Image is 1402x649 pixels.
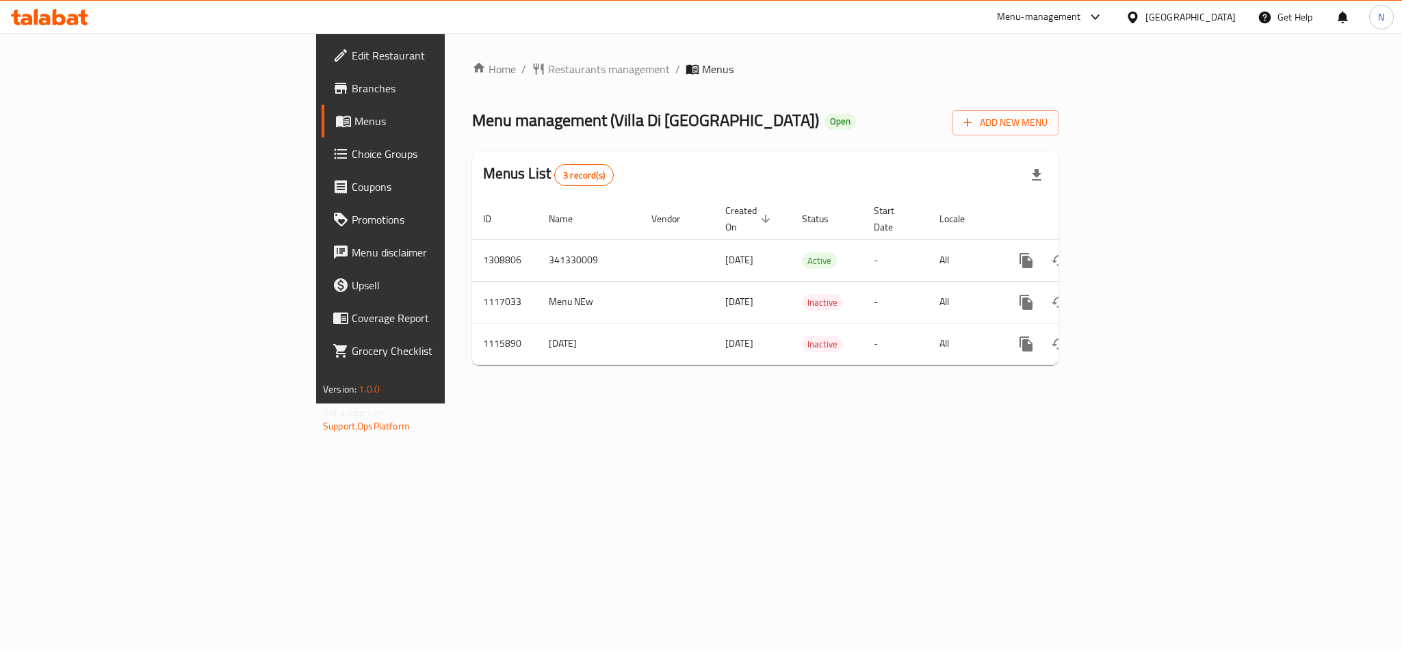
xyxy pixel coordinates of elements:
[538,323,640,365] td: [DATE]
[352,47,539,64] span: Edit Restaurant
[863,239,929,281] td: -
[322,269,550,302] a: Upsell
[322,302,550,334] a: Coverage Report
[554,164,614,186] div: Total records count
[802,252,837,269] div: Active
[1010,286,1043,319] button: more
[472,105,819,135] span: Menu management ( Villa Di [GEOGRAPHIC_DATA] )
[322,236,550,269] a: Menu disclaimer
[863,281,929,323] td: -
[322,137,550,170] a: Choice Groups
[322,334,550,367] a: Grocery Checklist
[802,294,843,310] div: Inactive
[825,116,856,127] span: Open
[929,239,999,281] td: All
[802,295,843,310] span: Inactive
[725,334,753,352] span: [DATE]
[725,202,775,235] span: Created On
[354,113,539,129] span: Menus
[532,61,670,77] a: Restaurants management
[538,239,640,281] td: 341330009
[939,211,983,227] span: Locale
[352,277,539,293] span: Upsell
[999,198,1152,240] th: Actions
[1043,244,1076,277] button: Change Status
[1020,159,1053,191] div: Export file
[702,61,734,77] span: Menus
[352,211,539,228] span: Promotions
[952,110,1059,135] button: Add New Menu
[352,80,539,96] span: Branches
[322,105,550,137] a: Menus
[322,203,550,236] a: Promotions
[802,336,843,352] span: Inactive
[929,281,999,323] td: All
[549,211,590,227] span: Name
[874,202,912,235] span: Start Date
[352,146,539,162] span: Choice Groups
[352,343,539,359] span: Grocery Checklist
[323,403,386,421] span: Get support on:
[929,323,999,365] td: All
[863,323,929,365] td: -
[359,380,380,398] span: 1.0.0
[802,253,837,269] span: Active
[802,211,846,227] span: Status
[323,417,410,435] a: Support.OpsPlatform
[1010,244,1043,277] button: more
[725,251,753,269] span: [DATE]
[323,380,356,398] span: Version:
[997,9,1081,25] div: Menu-management
[483,211,509,227] span: ID
[651,211,698,227] span: Vendor
[322,170,550,203] a: Coupons
[1010,328,1043,360] button: more
[963,114,1048,131] span: Add New Menu
[352,310,539,326] span: Coverage Report
[352,178,539,195] span: Coupons
[725,293,753,310] span: [DATE]
[322,39,550,72] a: Edit Restaurant
[825,114,856,130] div: Open
[1043,286,1076,319] button: Change Status
[555,169,613,182] span: 3 record(s)
[1145,10,1236,25] div: [GEOGRAPHIC_DATA]
[322,72,550,105] a: Branches
[538,281,640,323] td: Menu NEw
[675,61,680,77] li: /
[802,336,843,352] div: Inactive
[472,61,1059,77] nav: breadcrumb
[352,244,539,261] span: Menu disclaimer
[483,163,614,186] h2: Menus List
[472,198,1152,365] table: enhanced table
[548,61,670,77] span: Restaurants management
[1378,10,1384,25] span: N
[1043,328,1076,360] button: Change Status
